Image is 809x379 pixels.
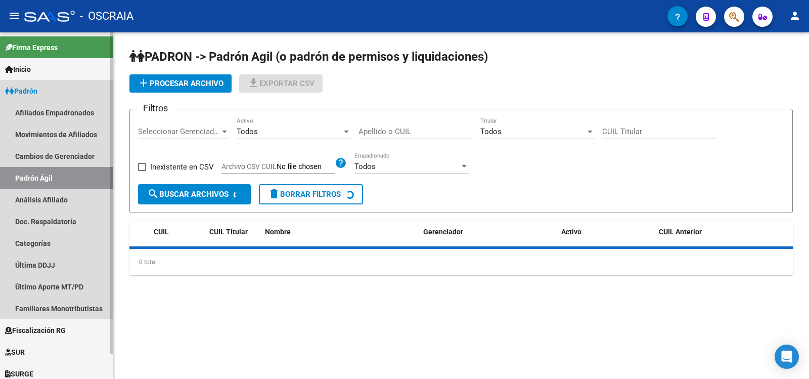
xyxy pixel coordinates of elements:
span: - OSCRAIA [80,5,133,27]
span: CUIL [154,228,169,236]
h3: Filtros [138,101,173,115]
span: Inexistente en CSV [150,161,214,173]
mat-icon: search [147,188,159,200]
span: Activo [561,228,581,236]
span: Firma Express [5,42,58,53]
span: Todos [354,162,376,171]
span: Buscar Archivos [147,190,229,199]
span: SUR [5,347,25,358]
button: Procesar archivo [129,74,232,93]
datatable-header-cell: CUIL Titular [205,221,261,243]
span: Padrón [5,86,37,97]
span: Procesar archivo [138,79,223,88]
span: CUIL Titular [209,228,248,236]
button: Buscar Archivos [138,184,251,204]
button: Borrar Filtros [259,184,363,204]
datatable-header-cell: CUIL [150,221,205,243]
input: Archivo CSV CUIL [277,162,335,172]
mat-icon: person [789,10,801,22]
mat-icon: menu [8,10,20,22]
span: Nombre [265,228,291,236]
datatable-header-cell: CUIL Anterior [655,221,793,243]
span: Todos [237,127,258,136]
mat-icon: help [335,157,347,169]
span: PADRON -> Padrón Agil (o padrón de permisos y liquidaciones) [129,50,488,64]
span: Seleccionar Gerenciador [138,127,220,136]
span: CUIL Anterior [659,228,702,236]
span: Borrar Filtros [268,190,341,199]
span: Archivo CSV CUIL [221,162,277,171]
datatable-header-cell: Gerenciador [419,221,557,243]
span: Gerenciador [423,228,463,236]
span: Exportar CSV [247,79,314,88]
span: Inicio [5,64,31,75]
span: Fiscalización RG [5,325,66,336]
datatable-header-cell: Activo [557,221,655,243]
mat-icon: file_download [247,77,259,89]
span: Todos [480,127,502,136]
div: 0 total [129,249,793,275]
button: Exportar CSV [239,74,323,93]
div: Open Intercom Messenger [775,345,799,369]
datatable-header-cell: Nombre [261,221,419,243]
mat-icon: add [138,77,150,89]
mat-icon: delete [268,188,280,200]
